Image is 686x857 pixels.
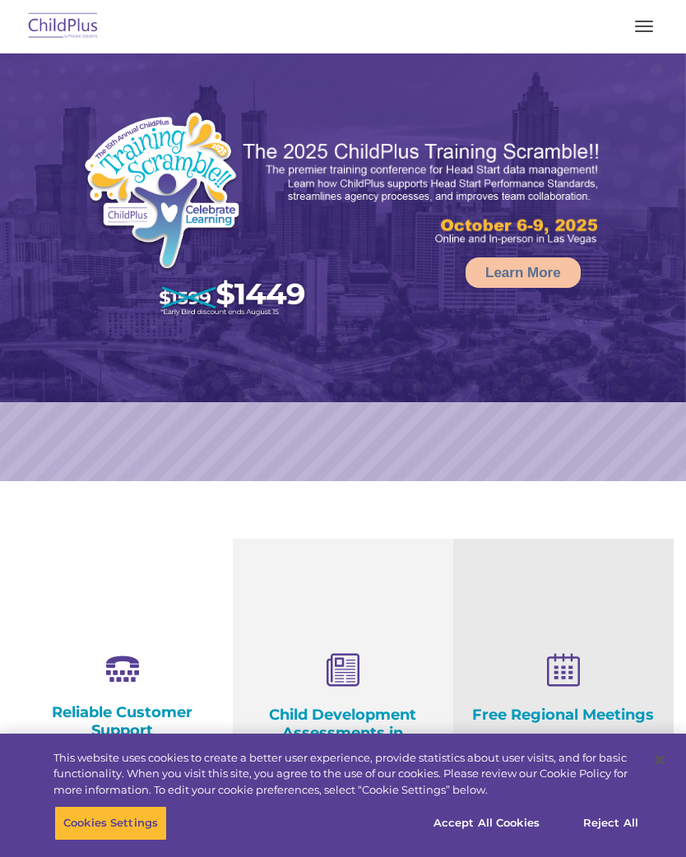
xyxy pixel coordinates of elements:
[466,706,661,724] h4: Free Regional Meetings
[53,750,638,799] div: This website uses cookies to create a better user experience, provide statistics about user visit...
[54,806,167,841] button: Cookies Settings
[25,7,102,46] img: ChildPlus by Procare Solutions
[466,257,581,288] a: Learn More
[245,706,441,760] h4: Child Development Assessments in ChildPlus
[642,742,678,778] button: Close
[25,703,220,739] h4: Reliable Customer Support
[424,806,549,841] button: Accept All Cookies
[559,806,662,841] button: Reject All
